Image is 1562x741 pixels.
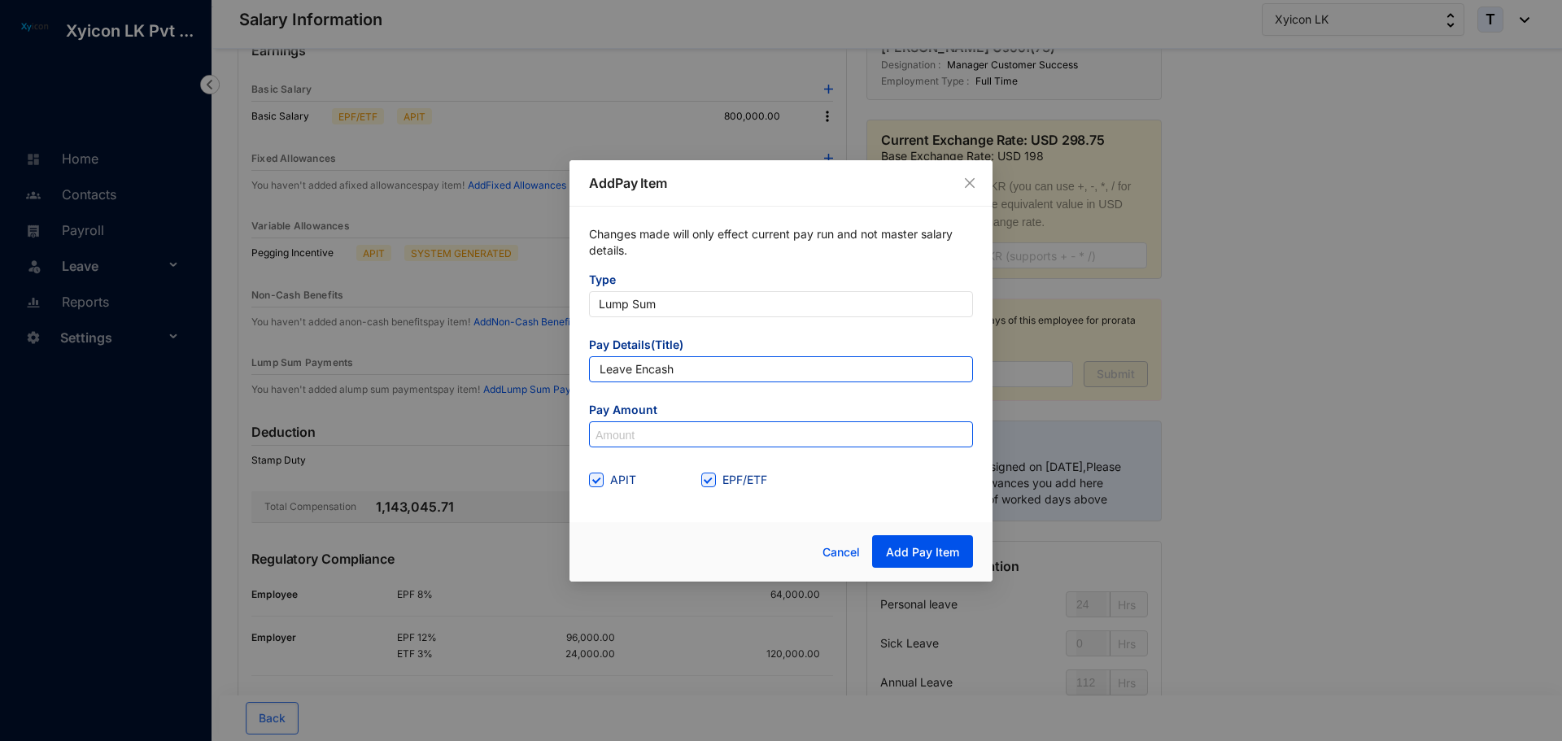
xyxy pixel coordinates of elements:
span: APIT [604,471,643,489]
button: Close [961,174,979,192]
span: Type [589,272,973,291]
button: Add Pay Item [872,535,973,568]
span: EPF/ETF [716,471,774,489]
button: Cancel [810,536,872,569]
p: Add Pay Item [589,173,973,193]
span: Add Pay Item [886,544,959,560]
input: Amount [590,422,972,448]
span: close [963,177,976,190]
p: Changes made will only effect current pay run and not master salary details. [589,226,973,272]
input: Pay item title [589,356,973,382]
span: Pay Details(Title) [589,337,973,356]
span: Cancel [822,543,860,561]
span: Lump Sum [599,292,963,316]
span: Pay Amount [589,402,973,421]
